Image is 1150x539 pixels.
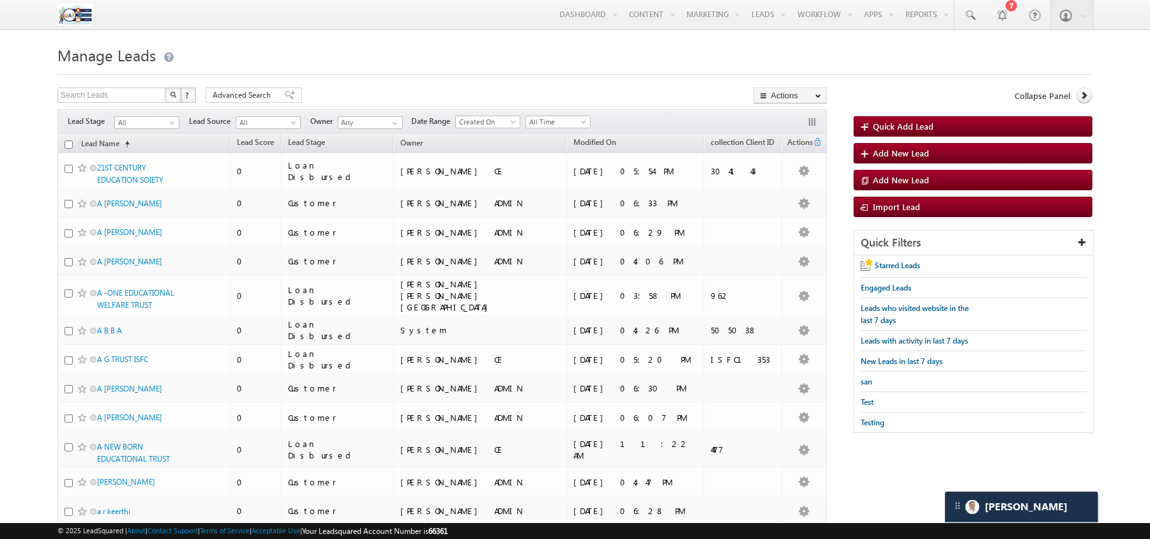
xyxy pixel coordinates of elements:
a: A [PERSON_NAME] [97,227,162,237]
div: Loan Disbursed [288,160,388,183]
span: Actions [782,135,813,152]
span: Date Range [411,116,455,127]
span: Test [861,397,874,407]
div: Loan Disbursed [288,438,388,461]
div: [DATE] 11:22 AM [573,438,698,461]
div: 0 [237,290,275,301]
span: Lead Stage [288,137,325,147]
div: 0 [237,476,275,488]
div: [PERSON_NAME] ADMIN [400,197,561,209]
div: Quick Filters [854,231,1093,255]
a: 21ST CENTURY EDUCATION SOIETY [97,163,163,185]
div: [PERSON_NAME] [PERSON_NAME] [GEOGRAPHIC_DATA] [400,278,561,313]
div: Loan Disbursed [288,284,388,307]
a: A NEW BORN EDUCATIONAL TRUST [97,442,170,464]
div: 0 [237,197,275,209]
span: Add New Lead [873,174,929,185]
div: System [400,324,561,336]
span: Created On [456,116,517,128]
div: 0 [237,324,275,336]
a: All [114,116,179,129]
div: [DATE] 06:33 PM [573,197,698,209]
a: All [236,116,301,129]
div: 4477 [711,444,776,455]
div: carter-dragCarter[PERSON_NAME] [944,491,1099,523]
div: 505038 [711,324,776,336]
div: Customer [288,505,388,517]
span: Lead Score [237,137,274,147]
div: [DATE] 05:54 PM [573,165,698,177]
span: New Leads in last 7 days [861,356,942,366]
div: 0 [237,227,275,238]
a: Modified On [567,135,623,152]
div: [DATE] 05:20 PM [573,354,698,365]
div: Customer [288,197,388,209]
div: [DATE] 06:07 PM [573,412,698,423]
div: ISFC1353 [711,354,776,365]
a: Created On [455,116,520,128]
span: Owner [400,138,423,148]
span: (sorted ascending) [119,139,130,149]
div: [PERSON_NAME] CE [400,165,561,177]
span: Leads who visited website in the last 7 days [861,303,969,325]
span: Manage Leads [57,45,156,65]
a: Lead Stage [282,135,331,152]
span: Starred Leads [875,261,920,270]
div: 0 [237,383,275,394]
div: [PERSON_NAME] ADMIN [400,412,561,423]
span: All Time [526,116,587,128]
div: [PERSON_NAME] CE [400,444,561,455]
a: a r keerthi [97,506,130,516]
a: collection Client ID [704,135,781,152]
span: collection Client ID [711,137,775,147]
span: Testing [861,418,884,427]
span: Quick Add Lead [873,121,934,132]
span: Carter [985,501,1068,513]
div: Loan Disbursed [288,348,388,371]
a: Lead Score [231,135,280,152]
a: Show All Items [386,117,402,130]
div: [PERSON_NAME] ADMIN [400,505,561,517]
div: [PERSON_NAME] ADMIN [400,227,561,238]
div: 0 [237,444,275,455]
a: A -ONE EDUCATIONAL WELFARE TRUST [97,288,174,310]
img: carter-drag [953,501,963,511]
div: Customer [288,383,388,394]
div: [DATE] 04:47 PM [573,476,698,488]
div: Customer [288,476,388,488]
div: 0 [237,505,275,517]
input: Check all records [64,140,73,149]
a: A [PERSON_NAME] [97,199,162,208]
a: A G TRUST ISFC [97,354,148,364]
a: A [PERSON_NAME] [97,413,162,422]
img: Custom Logo [57,3,93,26]
div: Customer [288,255,388,267]
a: A B B A [97,326,122,335]
a: Contact Support [148,526,198,535]
div: 0 [237,255,275,267]
a: A [PERSON_NAME] [97,257,162,266]
a: About [127,526,146,535]
div: Customer [288,227,388,238]
span: san [861,377,872,386]
div: [PERSON_NAME] ADMIN [400,476,561,488]
span: All [115,117,176,128]
div: Loan Disbursed [288,319,388,342]
span: Your Leadsquared Account Number is [302,526,448,536]
span: 66361 [428,526,448,536]
a: Terms of Service [200,526,250,535]
div: [DATE] 06:28 PM [573,505,698,517]
div: [PERSON_NAME] CE [400,354,561,365]
span: Add New Lead [873,148,929,158]
a: Acceptable Use [252,526,300,535]
img: Carter [965,500,980,514]
span: Lead Stage [68,116,114,127]
span: Import Lead [873,201,920,212]
div: [PERSON_NAME] ADMIN [400,255,561,267]
div: 0 [237,412,275,423]
span: All [236,117,297,128]
a: Lead Name(sorted ascending) [75,136,136,153]
span: Engaged Leads [861,283,911,292]
div: 962 [711,290,776,301]
div: Customer [288,412,388,423]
